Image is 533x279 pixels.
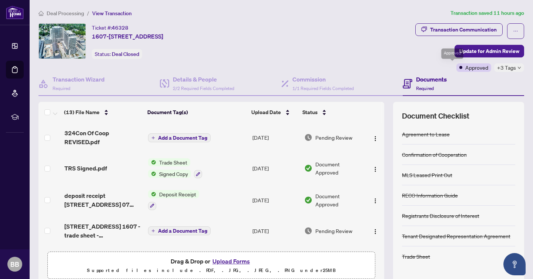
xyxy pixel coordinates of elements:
th: Status [299,102,364,123]
td: [DATE] [249,152,301,184]
span: Document Approved [315,160,363,176]
button: Update for Admin Review [455,45,524,57]
img: Document Status [304,164,312,172]
div: Registrants Disclosure of Interest [402,212,479,220]
button: Add a Document Tag [148,226,211,235]
img: Logo [372,136,378,142]
img: Logo [372,229,378,235]
button: Transaction Communication [415,23,503,36]
button: Logo [369,194,381,206]
span: +3 Tags [497,63,516,72]
span: Upload Date [251,108,281,116]
td: [DATE] [249,216,301,246]
span: Pending Review [315,227,352,235]
button: Status IconDeposit Receipt [148,190,199,210]
span: Required [53,86,70,91]
span: Deposit Receipt [156,190,199,198]
span: View Transaction [92,10,132,17]
button: Logo [369,225,381,237]
td: [DATE] [249,123,301,152]
th: Document Tag(s) [144,102,248,123]
span: deposit receipt [STREET_ADDRESS] 07 29.pdf [64,191,142,209]
span: down [517,66,521,70]
span: Drag & Drop or [171,256,252,266]
button: Logo [369,162,381,174]
article: Transaction saved 11 hours ago [450,9,524,17]
span: Deal Processing [47,10,84,17]
h4: Transaction Wizard [53,75,105,84]
span: 2/2 Required Fields Completed [173,86,234,91]
button: Upload Forms [210,256,252,266]
span: Document Checklist [402,111,469,121]
span: Add a Document Tag [158,135,207,140]
div: RECO Information Guide [402,191,458,199]
div: Confirmation of Cooperation [402,150,467,159]
img: logo [6,6,24,19]
span: Add a Document Tag [158,228,207,233]
span: plus [151,136,155,140]
span: [STREET_ADDRESS] 1607 - trade sheet - [PERSON_NAME] to Review.pdf [64,222,142,240]
div: MLS Leased Print Out [402,171,452,179]
span: plus [151,229,155,233]
span: Deal Closed [112,51,139,57]
span: Trade Sheet [156,158,190,166]
li: / [87,9,89,17]
h4: Documents [416,75,447,84]
img: Status Icon [148,170,156,178]
td: [DATE] [249,246,301,278]
span: home [38,11,44,16]
img: Logo [372,166,378,172]
button: Add a Document Tag [148,133,211,142]
span: 46328 [112,24,128,31]
span: 1607-[STREET_ADDRESS] [92,32,163,41]
div: Agreement to Lease [402,130,450,138]
img: IMG-40752157_1.jpg [39,24,86,59]
span: Approved [465,63,488,72]
td: [DATE] [249,184,301,216]
img: Status Icon [148,158,156,166]
div: Status: [92,49,142,59]
span: Document Approved [315,192,363,208]
div: Trade Sheet [402,252,430,260]
div: Ticket #: [92,23,128,32]
div: Transaction Communication [430,24,497,36]
span: Pending Review [315,133,352,142]
span: Signed Copy [156,170,191,178]
img: Document Status [304,196,312,204]
h4: Commission [292,75,354,84]
th: Upload Date [248,102,300,123]
img: Document Status [304,227,312,235]
button: Logo [369,132,381,143]
span: ellipsis [513,29,518,34]
th: (13) File Name [61,102,144,123]
span: BB [10,259,19,269]
span: Required [416,86,434,91]
span: 1/1 Required Fields Completed [292,86,354,91]
span: 324Con Of Coop REVISED.pdf [64,129,142,146]
span: Update for Admin Review [459,45,519,57]
img: Status Icon [148,190,156,198]
div: Tenant Designated Representation Agreement [402,232,510,240]
span: Status [302,108,318,116]
img: Document Status [304,133,312,142]
p: Supported files include .PDF, .JPG, .JPEG, .PNG under 25 MB [52,266,371,275]
span: (13) File Name [64,108,100,116]
button: Open asap [503,253,526,275]
h4: Details & People [173,75,234,84]
span: TRS Signed.pdf [64,164,107,173]
img: Logo [372,198,378,204]
button: Status IconTrade SheetStatus IconSigned Copy [148,158,202,178]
